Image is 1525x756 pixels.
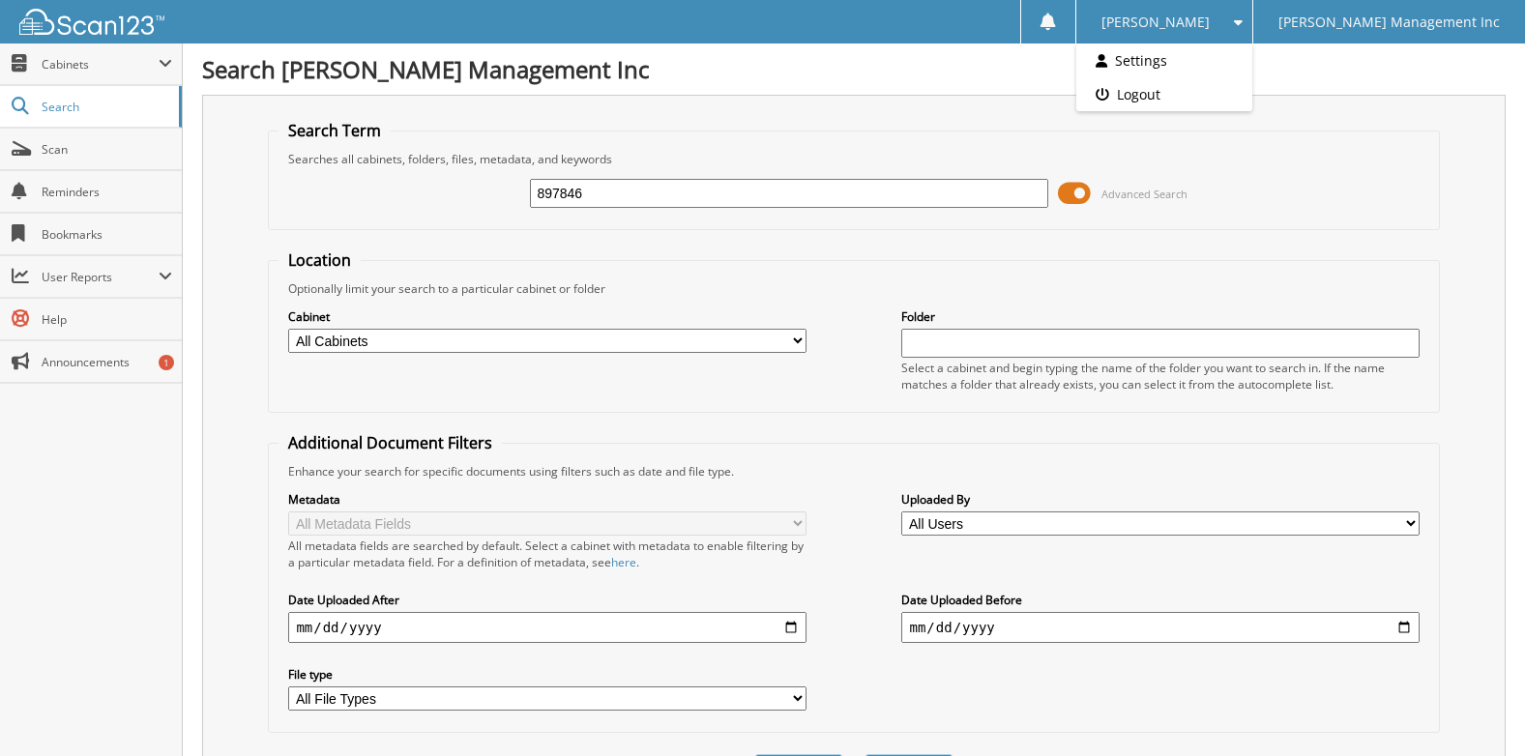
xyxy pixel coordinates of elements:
label: Folder [901,308,1419,325]
div: Optionally limit your search to a particular cabinet or folder [279,280,1428,297]
span: User Reports [42,269,159,285]
legend: Search Term [279,120,391,141]
span: Cabinets [42,56,159,73]
input: end [901,612,1419,643]
a: here [611,554,636,570]
span: Bookmarks [42,226,172,243]
span: Advanced Search [1101,187,1188,201]
legend: Location [279,249,361,271]
label: Uploaded By [901,491,1419,508]
legend: Additional Document Filters [279,432,502,453]
img: scan123-logo-white.svg [19,9,164,35]
label: Date Uploaded Before [901,592,1419,608]
span: [PERSON_NAME] Management Inc [1278,16,1500,28]
label: Date Uploaded After [288,592,806,608]
div: All metadata fields are searched by default. Select a cabinet with metadata to enable filtering b... [288,538,806,570]
label: File type [288,666,806,683]
span: Announcements [42,354,172,370]
label: Cabinet [288,308,806,325]
span: Reminders [42,184,172,200]
input: start [288,612,806,643]
span: Search [42,99,169,115]
div: Searches all cabinets, folders, files, metadata, and keywords [279,151,1428,167]
div: 1 [159,355,174,370]
a: Logout [1076,77,1253,111]
div: Select a cabinet and begin typing the name of the folder you want to search in. If the name match... [901,360,1419,393]
span: Help [42,311,172,328]
label: Metadata [288,491,806,508]
span: Scan [42,141,172,158]
div: Enhance your search for specific documents using filters such as date and file type. [279,463,1428,480]
span: [PERSON_NAME] [1101,16,1210,28]
a: Settings [1076,44,1253,77]
h1: Search [PERSON_NAME] Management Inc [202,53,1506,85]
